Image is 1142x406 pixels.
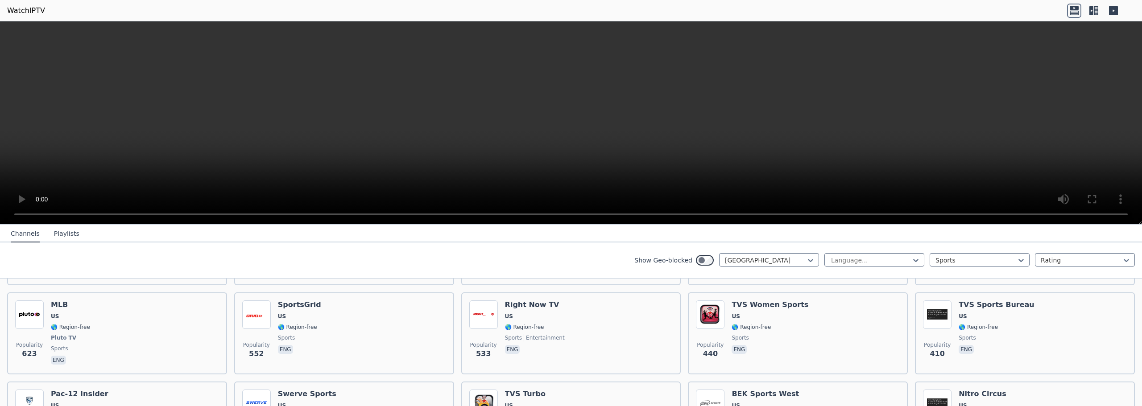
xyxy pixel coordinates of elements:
[732,313,740,320] span: US
[524,334,565,341] span: entertainment
[243,341,270,349] span: Popularity
[505,345,520,354] p: eng
[959,345,974,354] p: eng
[51,345,68,352] span: sports
[278,334,295,341] span: sports
[703,349,718,359] span: 440
[732,300,808,309] h6: TVS Women Sports
[959,300,1034,309] h6: TVS Sports Bureau
[278,313,286,320] span: US
[278,390,336,398] h6: Swerve Sports
[51,356,66,365] p: eng
[505,334,522,341] span: sports
[278,345,293,354] p: eng
[505,300,565,309] h6: Right Now TV
[923,300,952,329] img: TVS Sports Bureau
[732,345,747,354] p: eng
[469,300,498,329] img: Right Now TV
[51,324,90,331] span: 🌎 Region-free
[732,390,799,398] h6: BEK Sports West
[51,390,108,398] h6: Pac-12 Insider
[732,334,749,341] span: sports
[959,390,1006,398] h6: Nitro Circus
[697,341,724,349] span: Popularity
[505,390,546,398] h6: TVS Turbo
[16,341,43,349] span: Popularity
[51,300,90,309] h6: MLB
[7,5,45,16] a: WatchIPTV
[242,300,271,329] img: SportsGrid
[470,341,497,349] span: Popularity
[696,300,724,329] img: TVS Women Sports
[732,324,771,331] span: 🌎 Region-free
[278,324,317,331] span: 🌎 Region-free
[22,349,37,359] span: 623
[930,349,944,359] span: 410
[959,313,967,320] span: US
[278,300,321,309] h6: SportsGrid
[634,256,692,265] label: Show Geo-blocked
[11,226,40,242] button: Channels
[959,324,998,331] span: 🌎 Region-free
[476,349,491,359] span: 533
[15,300,44,329] img: MLB
[505,324,544,331] span: 🌎 Region-free
[249,349,264,359] span: 552
[924,341,951,349] span: Popularity
[54,226,79,242] button: Playlists
[51,313,59,320] span: US
[51,334,76,341] span: Pluto TV
[505,313,513,320] span: US
[959,334,976,341] span: sports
